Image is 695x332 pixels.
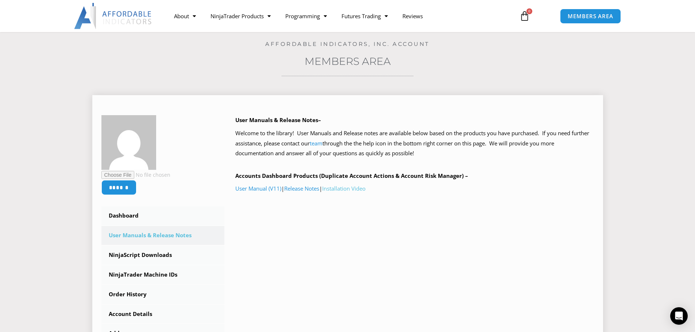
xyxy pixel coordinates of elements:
[74,3,152,29] img: LogoAI | Affordable Indicators – NinjaTrader
[235,185,281,192] a: User Manual (V11)
[235,172,468,179] b: Accounts Dashboard Products (Duplicate Account Actions & Account Risk Manager) –
[167,8,203,24] a: About
[101,206,225,225] a: Dashboard
[305,55,391,67] a: Members Area
[203,8,278,24] a: NinjaTrader Products
[334,8,395,24] a: Futures Trading
[101,265,225,284] a: NinjaTrader Machine IDs
[101,305,225,324] a: Account Details
[284,185,319,192] a: Release Notes
[101,285,225,304] a: Order History
[235,184,594,194] p: | |
[235,128,594,159] p: Welcome to the library! User Manuals and Release notes are available below based on the products ...
[310,140,323,147] a: team
[101,226,225,245] a: User Manuals & Release Notes
[235,116,321,124] b: User Manuals & Release Notes–
[509,5,541,27] a: 0
[395,8,430,24] a: Reviews
[670,307,688,325] div: Open Intercom Messenger
[265,40,430,47] a: Affordable Indicators, Inc. Account
[101,246,225,265] a: NinjaScript Downloads
[322,185,366,192] a: Installation Video
[101,115,156,170] img: 76a4301c75a2aced4cc1c69b1174a13351fb3c0ce19f9fcd76781f80c249dfa2
[568,13,613,19] span: MEMBERS AREA
[526,8,532,14] span: 0
[560,9,621,24] a: MEMBERS AREA
[278,8,334,24] a: Programming
[167,8,511,24] nav: Menu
